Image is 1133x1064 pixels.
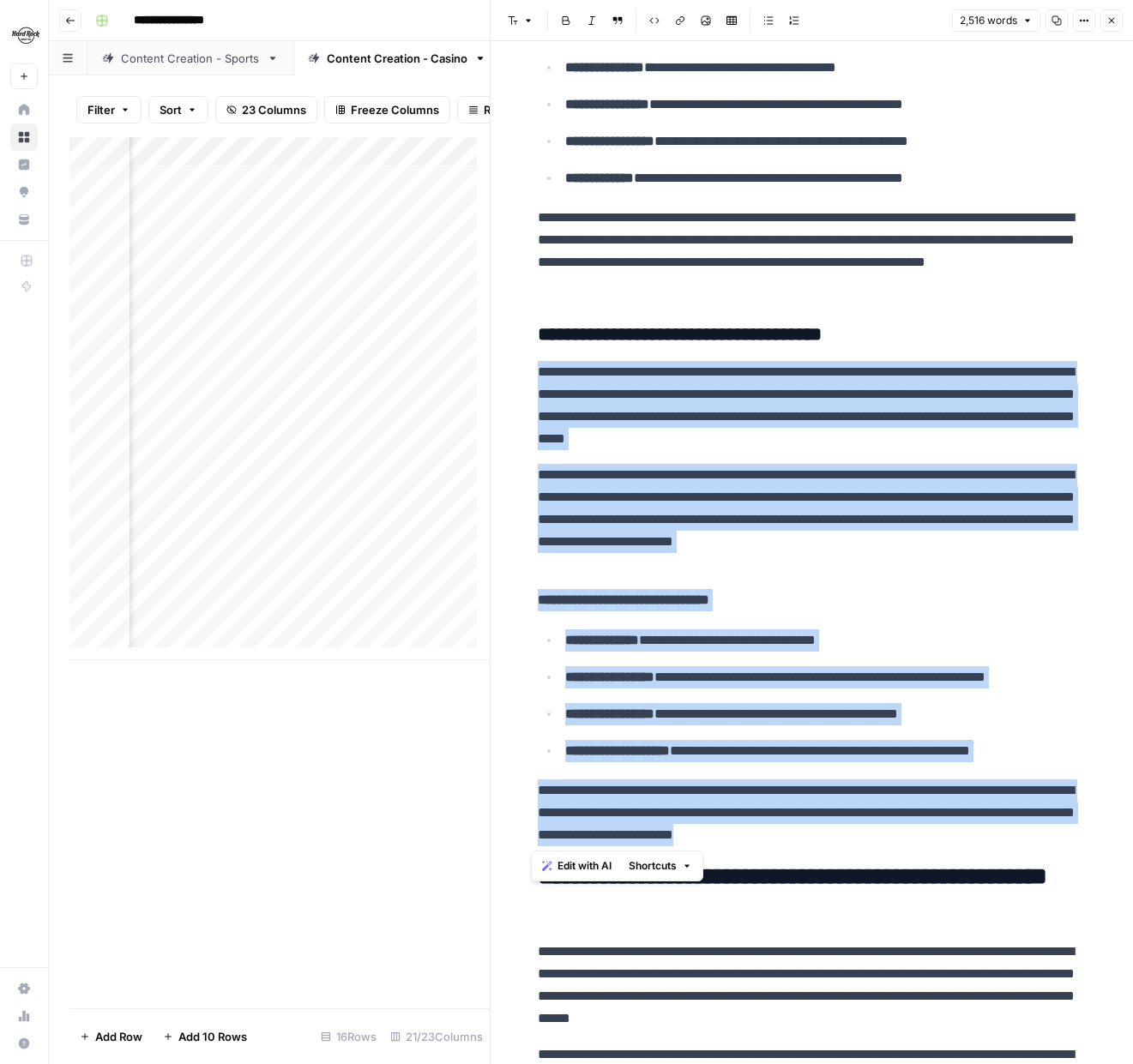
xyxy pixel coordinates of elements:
[95,1028,142,1045] span: Add Row
[242,101,306,118] span: 23 Columns
[87,41,293,75] a: Content Creation - Sports
[121,50,260,67] div: Content Creation - Sports
[153,1023,257,1050] button: Add 10 Rows
[10,151,38,178] a: Insights
[10,96,38,123] a: Home
[10,20,41,51] img: Hard Rock Digital Logo
[10,206,38,233] a: Your Data
[960,13,1017,28] span: 2,516 words
[69,1023,153,1050] button: Add Row
[293,41,501,75] a: Content Creation - Casino
[160,101,182,118] span: Sort
[76,96,142,123] button: Filter
[535,855,618,877] button: Edit with AI
[148,96,208,123] button: Sort
[952,9,1040,32] button: 2,516 words
[10,123,38,151] a: Browse
[351,101,439,118] span: Freeze Columns
[10,178,38,206] a: Opportunities
[10,14,38,57] button: Workspace: Hard Rock Digital
[557,858,612,874] span: Edit with AI
[383,1023,490,1050] div: 21/23 Columns
[10,1030,38,1057] button: Help + Support
[10,1002,38,1030] a: Usage
[215,96,317,123] button: 23 Columns
[324,96,450,123] button: Freeze Columns
[178,1028,247,1045] span: Add 10 Rows
[10,975,38,1002] a: Settings
[87,101,115,118] span: Filter
[622,855,699,877] button: Shortcuts
[327,50,467,67] div: Content Creation - Casino
[629,858,677,874] span: Shortcuts
[314,1023,383,1050] div: 16 Rows
[457,96,557,123] button: Row Height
